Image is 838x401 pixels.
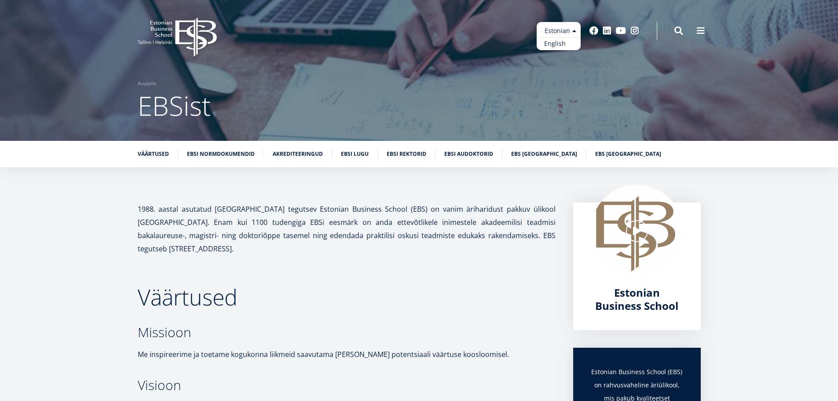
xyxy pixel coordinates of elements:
[603,26,611,35] a: Linkedin
[595,285,678,313] span: Estonian Business School
[630,26,639,35] a: Instagram
[511,150,577,158] a: EBS [GEOGRAPHIC_DATA]
[138,88,211,124] span: EBSist
[138,326,556,339] h3: Missioon
[138,348,556,361] p: Me inspireerime ja toetame kogukonna liikmeid saavutama [PERSON_NAME] potentsiaali väärtuse koosl...
[138,150,169,158] a: Väärtused
[616,26,626,35] a: Youtube
[591,286,683,313] a: Estonian Business School
[341,150,369,158] a: EBSi lugu
[595,150,661,158] a: EBS [GEOGRAPHIC_DATA]
[387,150,426,158] a: EBSi rektorid
[138,202,556,255] p: 1988. aastal asutatud [GEOGRAPHIC_DATA] tegutsev Estonian Business School (EBS) on vanim äriharid...
[138,79,156,88] a: Avaleht
[273,150,323,158] a: Akrediteeringud
[138,379,556,392] h3: Visioon
[444,150,493,158] a: EBSi audoktorid
[589,26,598,35] a: Facebook
[138,286,556,308] h2: Väärtused
[537,37,581,50] a: English
[187,150,255,158] a: EBSi normdokumendid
